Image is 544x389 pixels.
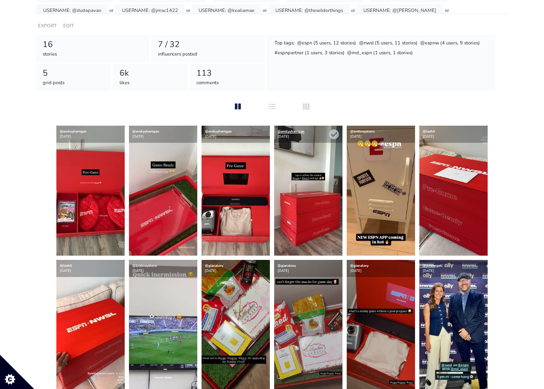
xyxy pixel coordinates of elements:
a: @gianalevy [278,263,296,268]
div: grid posts [43,80,105,87]
div: [DATE] [129,260,197,277]
a: @emilyyharrigan [60,129,87,134]
a: @gianalevy [205,263,223,268]
a: @emilyyharrigan [132,129,159,134]
div: influencers posted [158,51,258,58]
div: [DATE] [274,126,342,143]
div: or [445,4,449,17]
div: #espnpartner (1 users, 3 stories) [274,49,345,58]
div: @nwsl (5 users, 11 stories) [358,39,418,48]
a: @jordangeli [423,263,442,268]
a: @emilyyharrigan [205,129,232,134]
div: [DATE] [56,260,125,277]
a: @emilyyharrigan [278,129,304,134]
div: [DATE] [202,126,270,143]
div: USERNAME: @thewilderthings [269,4,350,17]
div: 5 [43,67,105,80]
div: [DATE] [129,126,197,143]
a: @gianalevy [350,263,369,268]
a: EXPORT [38,23,57,29]
div: or [263,4,267,17]
a: @brittneyelena [132,263,157,268]
div: [DATE] [274,260,342,277]
div: 7 / 32 [158,38,258,51]
div: USERNAME: @dudapavao [36,4,108,17]
div: stories [43,51,143,58]
div: USERNAME: @jmac1422 [115,4,185,17]
div: [DATE] [56,126,125,143]
div: Top tags: [274,39,295,48]
div: or [186,4,190,17]
div: likes [120,80,181,87]
div: or [109,4,114,17]
div: 16 [43,38,143,51]
div: or [351,4,355,17]
div: USERNAME: @kealiamae [192,4,261,17]
div: [DATE] [347,260,415,277]
div: 6k [120,67,181,80]
div: 113 [196,67,258,80]
a: @brittneyelena [350,129,374,134]
div: comments [196,80,258,87]
div: @espn (5 users, 12 stories) [297,39,357,48]
a: EDIT [63,23,74,29]
a: @lexhil [423,129,435,134]
div: [DATE] [419,126,488,143]
a: @lexhil [60,263,72,268]
div: USERNAME: @[PERSON_NAME] [357,4,443,17]
div: [DATE] [419,260,488,277]
div: @md_espn (1 users, 1 stories) [347,49,414,58]
div: [DATE] [202,260,270,277]
div: @espnw (4 users, 9 stories) [419,39,480,48]
div: [DATE] [347,126,415,143]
